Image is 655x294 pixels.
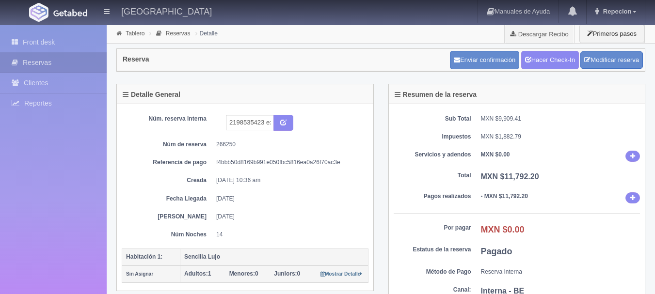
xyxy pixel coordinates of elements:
dt: Núm. reserva interna [129,115,207,123]
b: MXN $11,792.20 [481,172,539,181]
dd: 266250 [216,140,361,149]
img: Getabed [29,3,48,22]
a: Modificar reserva [580,51,643,69]
span: 0 [229,270,258,277]
dt: Impuestos [394,133,471,141]
dt: Canal: [394,286,471,294]
h4: Resumen de la reserva [395,91,477,98]
strong: Adultos: [184,270,208,277]
dd: MXN $1,882.79 [481,133,640,141]
li: Detalle [193,29,220,38]
h4: Detalle General [123,91,180,98]
dd: Reserva Interna [481,268,640,276]
dt: Total [394,171,471,180]
th: Sencilla Lujo [180,248,368,265]
dd: MXN $9,909.41 [481,115,640,123]
h4: [GEOGRAPHIC_DATA] [121,5,212,17]
dt: Método de Pago [394,268,471,276]
button: Primeros pasos [579,24,644,43]
dd: 14 [216,231,361,239]
dt: Núm Noches [129,231,207,239]
span: 0 [274,270,300,277]
dt: Servicios y adendos [394,151,471,159]
span: 1 [184,270,211,277]
b: - MXN $11,792.20 [481,193,528,200]
a: Descargar Recibo [505,24,574,44]
dd: f4bbb50d8169b991e050fbc5816ea0a26f70ac3e [216,158,361,167]
a: Tablero [126,30,144,37]
b: MXN $0.00 [481,151,510,158]
small: Sin Asignar [126,271,153,277]
strong: Juniors: [274,270,297,277]
dt: Pagos realizados [394,192,471,201]
dt: [PERSON_NAME] [129,213,207,221]
small: Mostrar Detalle [320,271,363,277]
dt: Por pagar [394,224,471,232]
h4: Reserva [123,56,149,63]
dd: [DATE] [216,213,361,221]
button: Enviar confirmación [450,51,519,69]
b: Pagado [481,247,512,256]
dt: Referencia de pago [129,158,207,167]
a: Mostrar Detalle [320,270,363,277]
a: Reservas [166,30,191,37]
dt: Núm de reserva [129,140,207,149]
dt: Sub Total [394,115,471,123]
dt: Estatus de la reserva [394,246,471,254]
a: Hacer Check-In [521,51,579,69]
span: Repecion [601,8,632,15]
strong: Menores: [229,270,255,277]
img: Getabed [53,9,87,16]
dt: Creada [129,176,207,185]
b: Habitación 1: [126,253,162,260]
dt: Fecha Llegada [129,195,207,203]
dd: [DATE] [216,195,361,203]
b: MXN $0.00 [481,225,525,234]
dd: [DATE] 10:36 am [216,176,361,185]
